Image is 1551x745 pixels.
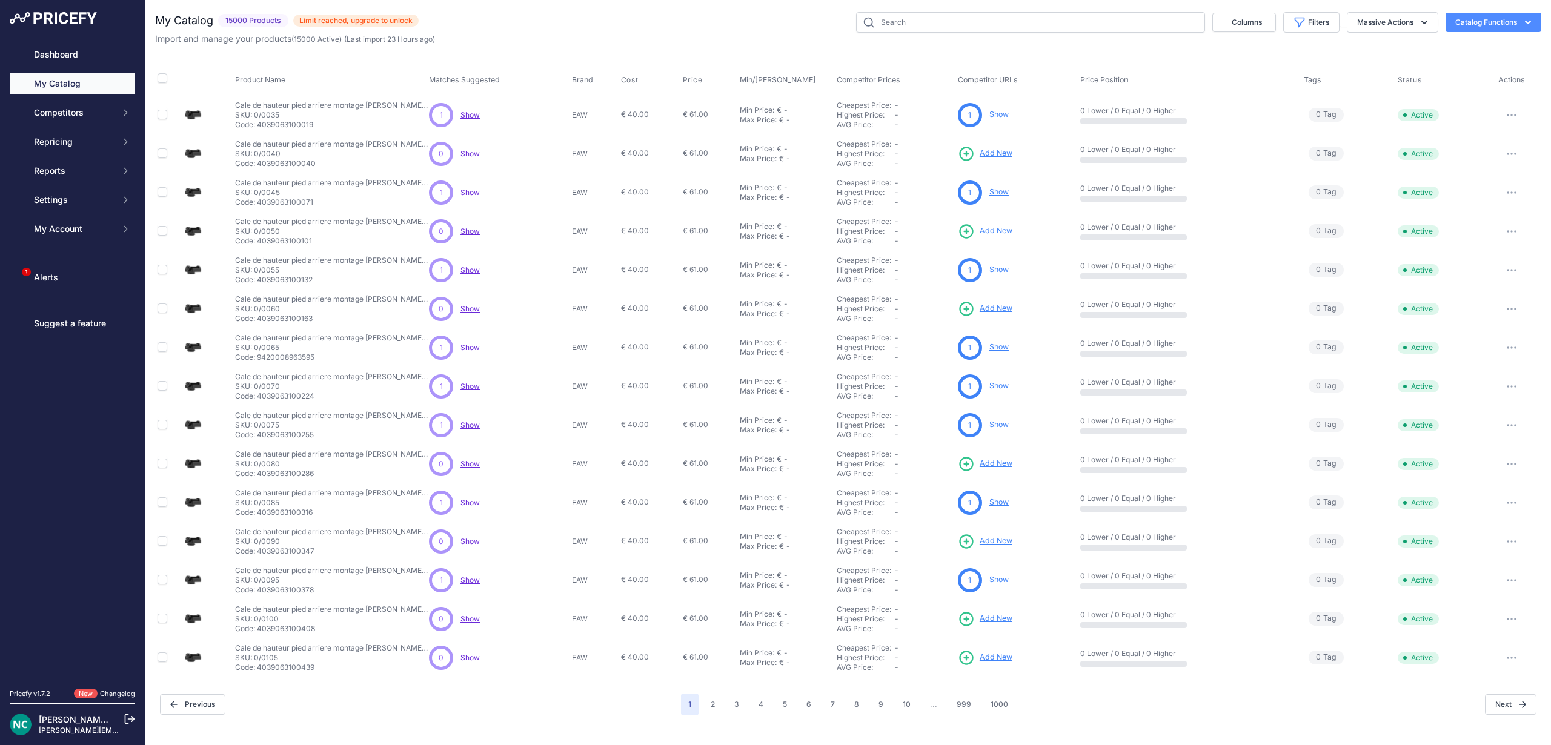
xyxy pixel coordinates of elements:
span: Brand [572,75,593,84]
div: - [782,338,788,348]
span: Tag [1309,379,1344,393]
p: EAW [572,188,616,197]
a: Show [460,575,480,584]
div: € [779,231,784,241]
a: Add New [958,145,1012,162]
a: Show [460,420,480,429]
div: € [777,222,782,231]
span: - [895,372,898,381]
button: Go to page 5 [775,694,794,715]
div: Max Price: [740,154,777,164]
p: Cale de hauteur pied arriere montage [PERSON_NAME] Pied Arriere BH 3.5 [235,101,429,110]
div: - [784,231,790,241]
a: Show [460,614,480,623]
div: - [784,193,790,202]
a: 15000 Active [294,35,339,44]
button: Go to page 1000 [983,694,1015,715]
a: Show [989,575,1009,584]
button: Go to page 10 [895,694,918,715]
img: Pricefy Logo [10,12,97,24]
button: Go to page 6 [799,694,819,715]
div: AVG Price: [837,275,895,285]
span: Tag [1309,302,1344,316]
a: Cheapest Price: [837,527,891,536]
span: 0 [1316,264,1321,276]
a: [PERSON_NAME] NC [39,714,124,724]
p: Cale de hauteur pied arriere montage [PERSON_NAME] Pied Arriere BH 4 [235,139,429,149]
span: Show [460,459,480,468]
span: Active [1398,148,1439,160]
p: SKU: 0/0060 [235,304,429,314]
span: Show [460,537,480,546]
div: Highest Price: [837,304,895,314]
a: Add New [958,611,1012,627]
div: AVG Price: [837,353,895,362]
span: Min/[PERSON_NAME] [740,75,816,84]
a: Show [460,382,480,391]
span: 1 [968,187,971,198]
span: 0 [1316,380,1321,392]
button: Massive Actions [1347,12,1438,33]
span: Add New [980,458,1012,469]
div: € [777,338,782,348]
button: Price [683,75,705,85]
div: AVG Price: [837,197,895,207]
p: Code: 4039063100163 [235,314,429,323]
span: Tag [1309,185,1344,199]
div: Min Price: [740,299,774,309]
span: 1 [440,381,443,392]
p: Cale de hauteur pied arriere montage [PERSON_NAME] Pied Arriere BH 4.5 [235,178,429,188]
span: 0 [1316,148,1321,159]
a: Show [460,149,480,158]
a: Show [460,188,480,197]
span: € 61.00 [683,381,708,390]
span: € 61.00 [683,303,708,313]
span: € 40.00 [621,110,649,119]
p: Cale de hauteur pied arriere montage [PERSON_NAME] Pied Arriere BH 7 [235,372,429,382]
span: Active [1398,187,1439,199]
div: Max Price: [740,231,777,241]
span: - [895,382,898,391]
span: - [895,159,898,168]
p: Import and manage your products [155,33,435,45]
span: € 40.00 [621,303,649,313]
span: € 40.00 [621,226,649,235]
span: 1 [968,381,971,392]
p: SKU: 0/0070 [235,382,429,391]
span: Settings [34,194,113,206]
a: Alerts [10,267,135,288]
span: - [895,333,898,342]
a: Show [460,110,480,119]
p: Code: 4039063100132 [235,275,429,285]
span: Active [1398,264,1439,276]
div: Max Price: [740,193,777,202]
span: Status [1398,75,1422,85]
span: - [895,120,898,129]
div: Highest Price: [837,149,895,159]
span: ( ) [291,35,342,44]
div: Highest Price: [837,227,895,236]
button: Go to page 4 [751,694,771,715]
div: - [782,183,788,193]
a: Cheapest Price: [837,101,891,110]
span: - [895,304,898,313]
span: Competitor URLs [958,75,1018,84]
span: 0 [1316,225,1321,237]
a: Add New [958,223,1012,240]
div: - [782,105,788,115]
span: € 40.00 [621,381,649,390]
a: Cheapest Price: [837,217,891,226]
span: - [895,256,898,265]
a: Add New [958,455,1012,472]
p: 0 Lower / 0 Equal / 0 Higher [1080,261,1292,271]
span: Competitor Prices [837,75,900,84]
span: Show [460,227,480,236]
nav: Sidebar [10,44,135,674]
div: € [777,260,782,270]
span: 1 [440,342,443,353]
span: - [895,110,898,119]
div: - [784,115,790,125]
span: - [895,101,898,110]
